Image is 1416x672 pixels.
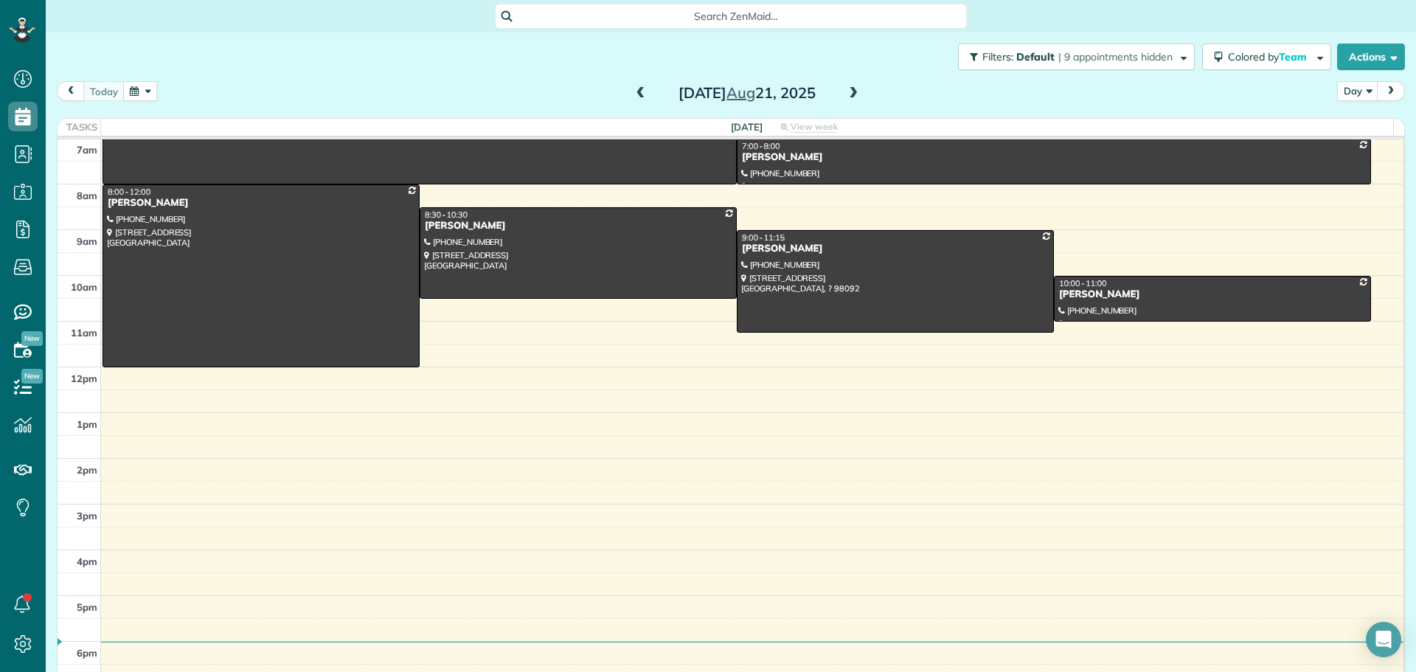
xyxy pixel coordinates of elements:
[1337,44,1405,70] button: Actions
[1058,50,1173,63] span: | 9 appointments hidden
[1366,622,1401,657] div: Open Intercom Messenger
[742,232,785,243] span: 9:00 - 11:15
[77,144,97,156] span: 7am
[77,190,97,201] span: 8am
[21,369,43,384] span: New
[425,209,468,220] span: 8:30 - 10:30
[77,647,97,659] span: 6pm
[77,555,97,567] span: 4pm
[1059,278,1107,288] span: 10:00 - 11:00
[57,81,85,101] button: prev
[77,601,97,613] span: 5pm
[1058,288,1367,301] div: [PERSON_NAME]
[71,327,97,339] span: 11am
[107,197,415,209] div: [PERSON_NAME]
[83,81,125,101] button: today
[791,121,838,133] span: View week
[1337,81,1378,101] button: Day
[731,121,763,133] span: [DATE]
[77,235,97,247] span: 9am
[77,464,97,476] span: 2pm
[742,141,780,151] span: 7:00 - 8:00
[982,50,1013,63] span: Filters:
[655,85,839,101] h2: [DATE] 21, 2025
[71,281,97,293] span: 10am
[1279,50,1309,63] span: Team
[1228,50,1312,63] span: Colored by
[21,331,43,346] span: New
[77,418,97,430] span: 1pm
[77,510,97,522] span: 3pm
[726,83,755,102] span: Aug
[1202,44,1331,70] button: Colored byTeam
[58,119,101,136] th: Tasks
[741,151,1367,164] div: [PERSON_NAME]
[951,44,1195,70] a: Filters: Default | 9 appointments hidden
[108,187,150,197] span: 8:00 - 12:00
[1016,50,1055,63] span: Default
[1377,81,1405,101] button: next
[741,243,1049,255] div: [PERSON_NAME]
[424,220,732,232] div: [PERSON_NAME]
[958,44,1195,70] button: Filters: Default | 9 appointments hidden
[71,373,97,384] span: 12pm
